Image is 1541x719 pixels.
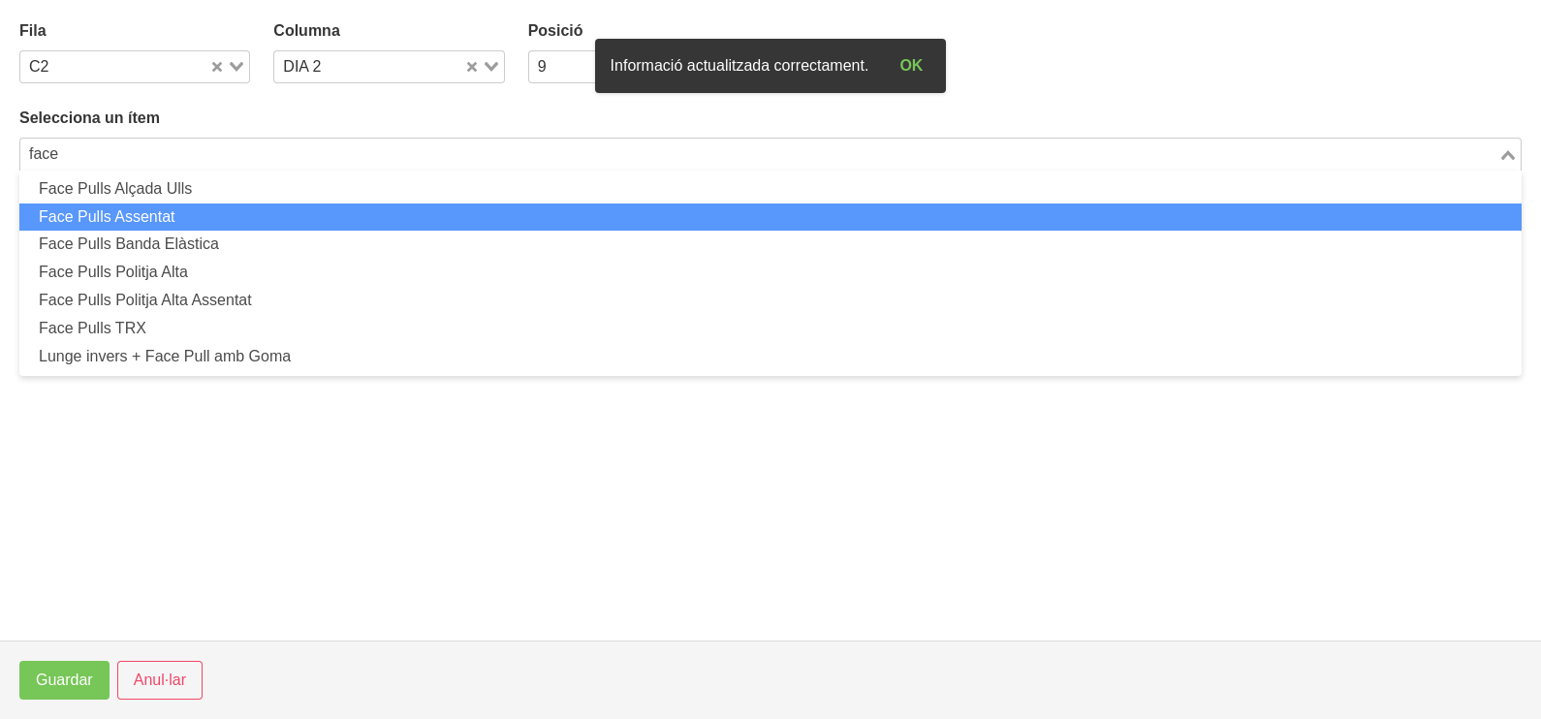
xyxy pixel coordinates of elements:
[19,203,1522,232] li: Face Pulls Assentat
[528,50,759,83] div: Search for option
[273,50,504,83] div: Search for option
[553,55,716,78] input: Search for option
[467,60,477,75] button: Clear Selected
[22,142,1496,166] input: Search for option
[19,138,1522,171] div: Search for option
[595,47,885,85] div: Informació actualitzada correctament.
[36,669,93,692] span: Guardar
[19,175,1522,203] li: Face Pulls Alçada Ulls
[19,50,250,83] div: Search for option
[29,56,48,78] span: C2
[19,287,1522,315] li: Face Pulls Politja Alta Assentat
[884,47,938,85] button: OK
[19,661,110,700] button: Guardar
[19,107,1522,130] label: Selecciona un ítem
[528,19,759,43] label: Posició
[117,661,203,700] button: Anul·lar
[55,55,207,78] input: Search for option
[19,343,1522,371] li: Lunge invers + Face Pull amb Goma
[328,55,461,78] input: Search for option
[538,56,547,78] span: 9
[134,669,186,692] span: Anul·lar
[19,315,1522,343] li: Face Pulls TRX
[212,60,222,75] button: Clear Selected
[283,56,321,78] span: DIA 2
[19,259,1522,287] li: Face Pulls Politja Alta
[273,19,504,43] label: Columna
[19,231,1522,259] li: Face Pulls Banda Elàstica
[19,19,250,43] label: Fila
